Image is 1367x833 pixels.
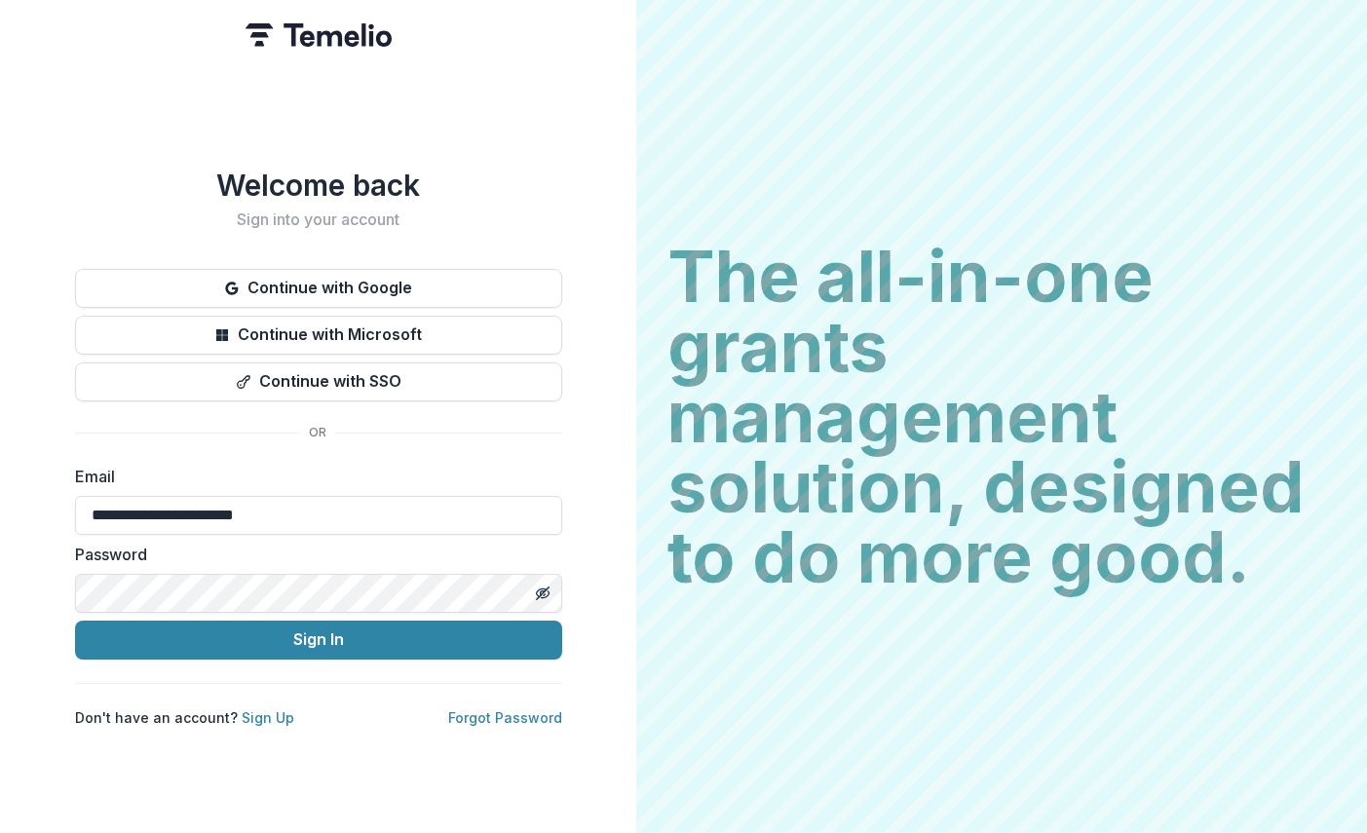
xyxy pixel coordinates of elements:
[75,316,562,355] button: Continue with Microsoft
[75,465,551,488] label: Email
[242,709,294,726] a: Sign Up
[75,362,562,401] button: Continue with SSO
[75,707,294,728] p: Don't have an account?
[75,621,562,660] button: Sign In
[246,23,392,47] img: Temelio
[527,578,558,609] button: Toggle password visibility
[75,269,562,308] button: Continue with Google
[75,210,562,229] h2: Sign into your account
[75,168,562,203] h1: Welcome back
[75,543,551,566] label: Password
[448,709,562,726] a: Forgot Password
